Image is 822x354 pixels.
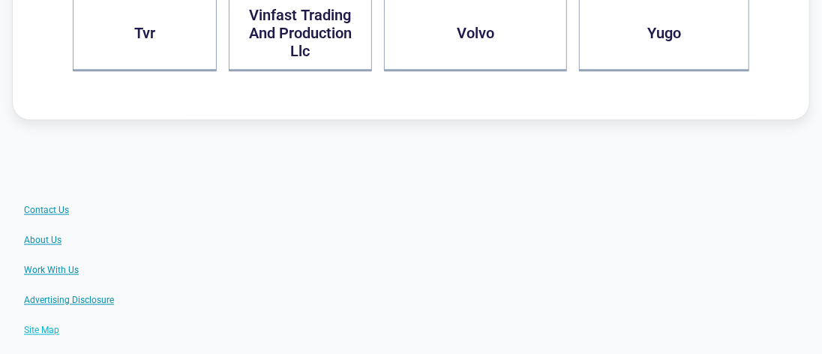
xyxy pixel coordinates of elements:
a: About Us [24,234,61,246]
a: Advertising Disclosure [24,294,114,306]
a: Work With Us [24,264,79,276]
a: Contact Us [24,204,69,216]
a: Site Map [24,324,59,336]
